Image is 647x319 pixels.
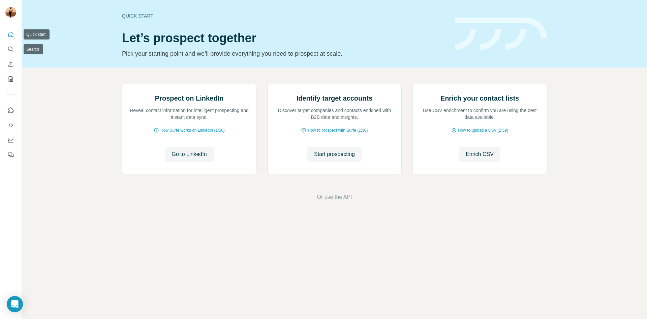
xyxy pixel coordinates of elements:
button: Use Surfe on LinkedIn [5,104,16,116]
h2: Prospect on LinkedIn [155,94,223,103]
button: Search [5,43,16,55]
span: Go to LinkedIn [172,150,207,158]
button: Start prospecting [307,147,362,162]
button: Dashboard [5,134,16,146]
span: How Surfe works on LinkedIn (1:58) [160,127,225,133]
button: Or use the API [317,193,352,201]
p: Use CSV enrichment to confirm you are using the best data available. [420,107,540,121]
img: banner [455,18,547,50]
h2: Enrich your contact lists [440,94,519,103]
span: Start prospecting [314,150,355,158]
p: Reveal contact information for intelligent prospecting and instant data sync. [129,107,249,121]
div: Quick start [122,12,447,19]
h2: Identify target accounts [297,94,373,103]
button: Quick start [5,28,16,41]
span: Enrich CSV [466,150,494,158]
button: Enrich CSV [5,58,16,70]
h1: Let’s prospect together [122,31,447,45]
button: My lists [5,73,16,85]
span: How to upload a CSV (2:59) [458,127,508,133]
p: Discover target companies and contacts enriched with B2B data and insights. [274,107,395,121]
button: Enrich CSV [459,147,500,162]
button: Go to LinkedIn [165,147,213,162]
p: Pick your starting point and we’ll provide everything you need to prospect at scale. [122,49,447,58]
img: Avatar [5,7,16,18]
button: Feedback [5,149,16,161]
button: Use Surfe API [5,119,16,131]
span: How to prospect with Surfe (1:30) [308,127,368,133]
div: Open Intercom Messenger [7,296,23,312]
